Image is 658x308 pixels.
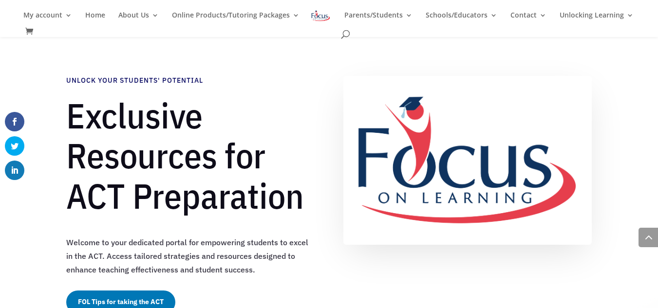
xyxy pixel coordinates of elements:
a: Home [85,12,105,28]
a: About Us [118,12,159,28]
p: Welcome to your dedicated portal for empowering students to excel in the ACT. Access tailored str... [66,236,315,276]
a: Unlocking Learning [560,12,634,28]
a: Schools/Educators [426,12,497,28]
a: Contact [510,12,546,28]
img: FullColor_FullLogo_Medium_TBG [343,76,592,245]
a: Parents/Students [344,12,413,28]
img: Focus on Learning [310,9,331,23]
a: Online Products/Tutoring Packages [172,12,300,28]
a: My account [23,12,72,28]
h4: Unlock Your Students' Potential [66,76,315,91]
h1: Exclusive Resources for ACT Preparation [66,95,315,221]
